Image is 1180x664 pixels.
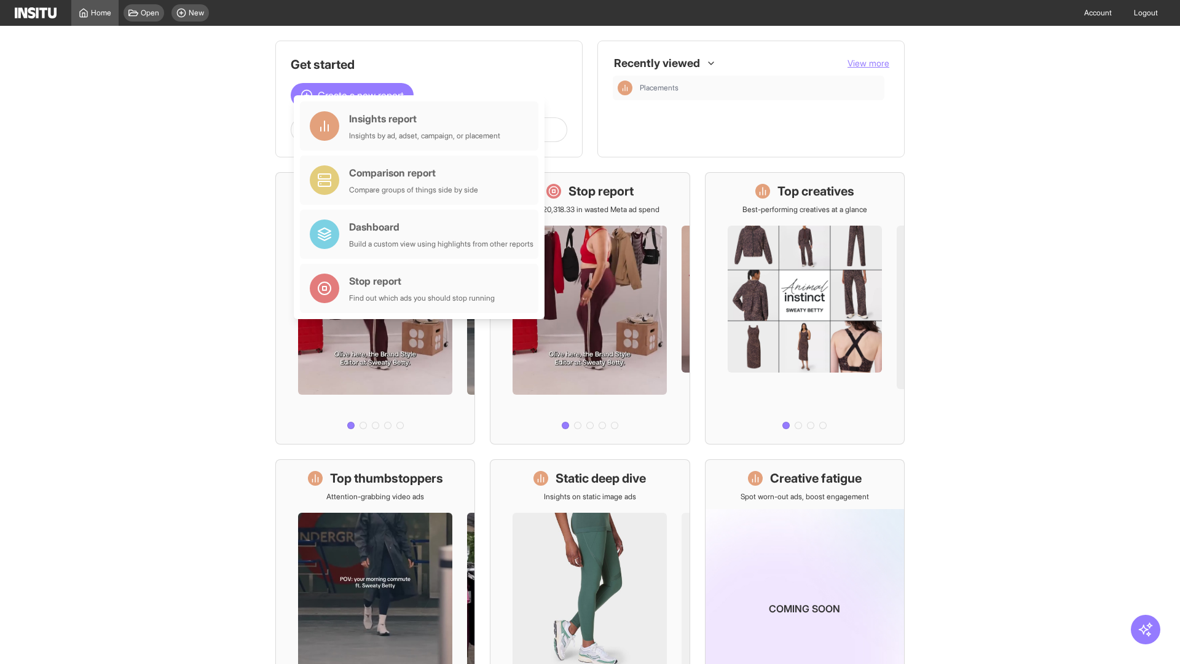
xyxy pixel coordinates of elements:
[618,81,632,95] div: Insights
[742,205,867,215] p: Best-performing creatives at a glance
[556,470,646,487] h1: Static deep dive
[15,7,57,18] img: Logo
[568,183,634,200] h1: Stop report
[640,83,678,93] span: Placements
[291,56,567,73] h1: Get started
[848,57,889,69] button: View more
[318,88,404,103] span: Create a new report
[275,172,475,445] a: What's live nowSee all active ads instantly
[521,205,659,215] p: Save £20,318.33 in wasted Meta ad spend
[705,172,905,445] a: Top creativesBest-performing creatives at a glance
[349,293,495,303] div: Find out which ads you should stop running
[349,219,533,234] div: Dashboard
[640,83,879,93] span: Placements
[141,8,159,18] span: Open
[349,185,478,195] div: Compare groups of things side by side
[848,58,889,68] span: View more
[490,172,690,445] a: Stop reportSave £20,318.33 in wasted Meta ad spend
[349,131,500,141] div: Insights by ad, adset, campaign, or placement
[349,274,495,288] div: Stop report
[349,111,500,126] div: Insights report
[291,83,414,108] button: Create a new report
[189,8,204,18] span: New
[544,492,636,502] p: Insights on static image ads
[330,470,443,487] h1: Top thumbstoppers
[91,8,111,18] span: Home
[349,165,478,180] div: Comparison report
[326,492,424,502] p: Attention-grabbing video ads
[777,183,854,200] h1: Top creatives
[349,239,533,249] div: Build a custom view using highlights from other reports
